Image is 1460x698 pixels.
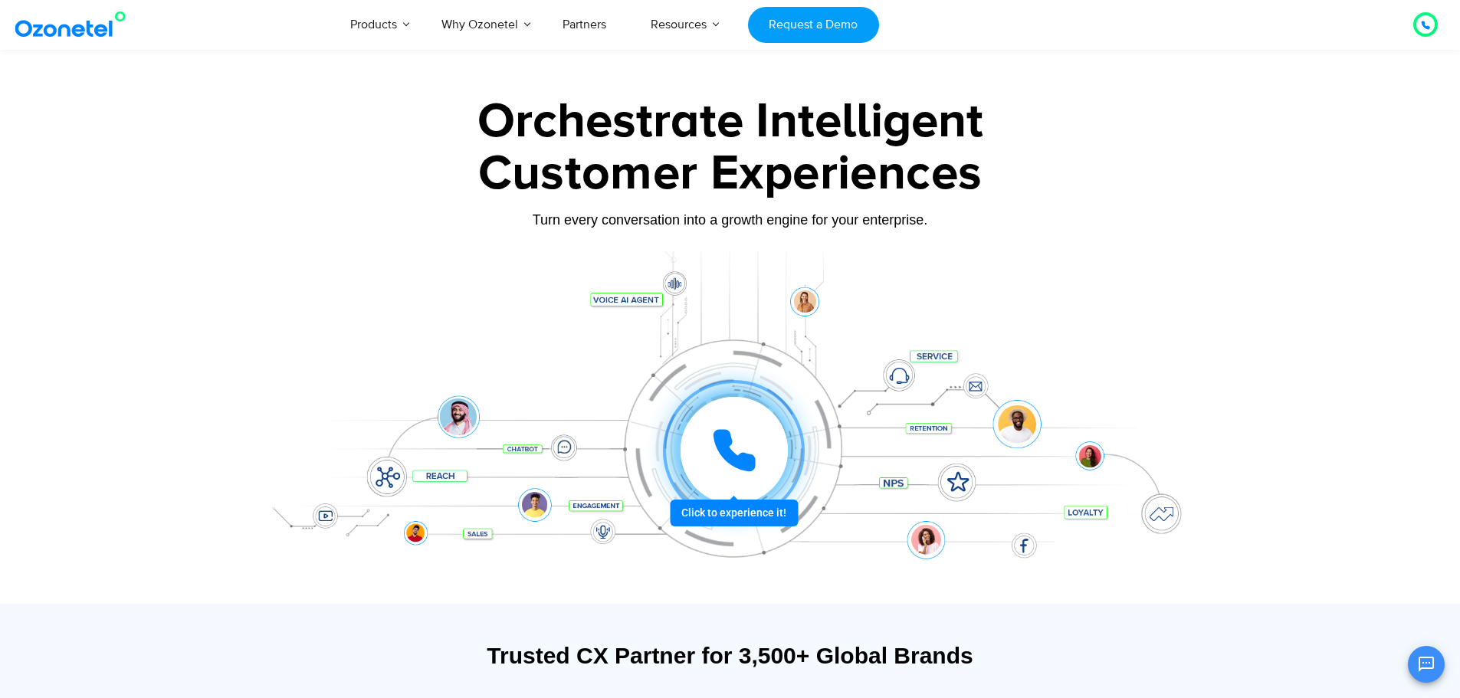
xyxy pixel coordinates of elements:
[251,137,1209,211] div: Customer Experiences
[1408,646,1445,683] button: Open chat
[251,211,1209,228] div: Turn every conversation into a growth engine for your enterprise.
[251,97,1209,146] div: Orchestrate Intelligent
[748,7,879,43] a: Request a Demo
[259,642,1202,669] div: Trusted CX Partner for 3,500+ Global Brands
